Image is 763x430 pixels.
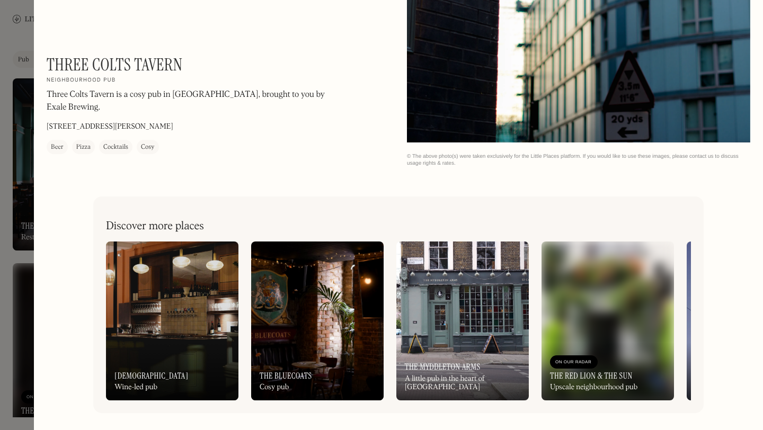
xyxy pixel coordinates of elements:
[555,357,592,368] div: On Our Radar
[550,371,633,381] h3: The Red Lion & The Sun
[51,142,64,153] div: Beer
[260,371,312,381] h3: The Bluecoats
[76,142,91,153] div: Pizza
[405,362,480,372] h3: The Myddleton Arms
[114,383,157,392] div: Wine-led pub
[260,383,289,392] div: Cosy pub
[396,241,529,400] a: The Myddleton ArmsA little pub in the heart of [GEOGRAPHIC_DATA]
[47,88,333,114] p: Three Colts Tavern is a cosy pub in [GEOGRAPHIC_DATA], brought to you by Exale Brewing.
[47,121,173,132] p: [STREET_ADDRESS][PERSON_NAME]
[103,142,128,153] div: Cocktails
[47,55,183,75] h1: Three Colts Tavern
[405,374,520,392] div: A little pub in the heart of [GEOGRAPHIC_DATA]
[251,241,384,400] a: The BluecoatsCosy pub
[550,383,637,392] div: Upscale neighbourhood pub
[407,153,750,167] div: © The above photo(s) were taken exclusively for the Little Places platform. If you would like to ...
[114,371,188,381] h3: [DEMOGRAPHIC_DATA]
[47,77,116,84] h2: Neighbourhood pub
[141,142,154,153] div: Cosy
[106,220,204,233] h2: Discover more places
[106,241,238,400] a: [DEMOGRAPHIC_DATA]Wine-led pub
[542,241,674,400] a: On Our RadarThe Red Lion & The SunUpscale neighbourhood pub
